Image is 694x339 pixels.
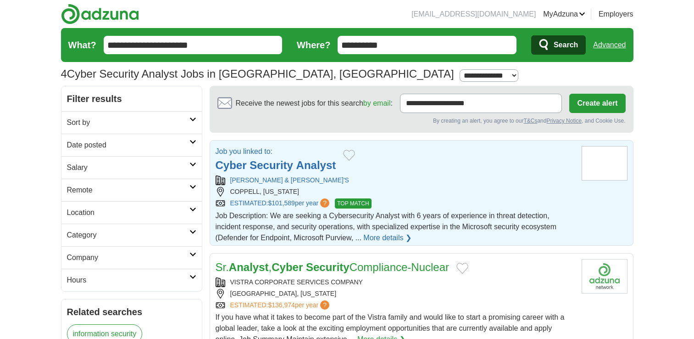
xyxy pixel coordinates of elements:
strong: Cyber [272,261,303,273]
img: Adzuna logo [61,4,139,24]
a: MyAdzuna [543,9,585,20]
strong: Analyst [229,261,269,273]
a: Privacy Notice [546,118,582,124]
button: Search [531,35,586,55]
a: T&Cs [523,118,537,124]
a: Advanced [593,36,626,54]
div: COPPELL, [US_STATE] [216,187,574,197]
a: Cyber Security Analyst [216,159,336,171]
strong: Security [306,261,350,273]
span: Receive the newest jobs for this search : [236,98,393,109]
button: Create alert [569,94,625,113]
a: Salary [61,156,202,179]
span: $136,974 [268,301,294,309]
div: VISTRA CORPORATE SERVICES COMPANY [216,277,574,287]
a: ESTIMATED:$136,974per year? [230,300,332,310]
a: Location [61,201,202,224]
strong: Cyber [216,159,247,171]
a: More details ❯ [363,232,411,243]
span: $101,589 [268,199,294,207]
img: Company logo [582,259,627,294]
h1: Cyber Security Analyst Jobs in [GEOGRAPHIC_DATA], [GEOGRAPHIC_DATA] [61,68,454,80]
button: Add to favorite jobs [343,150,355,161]
span: Job Description: We are seeking a Cybersecurity Analyst with 6 years of experience in threat dete... [216,212,556,242]
a: by email [363,99,391,107]
a: Sr.Analyst,Cyber SecurityCompliance-Nuclear [216,261,450,273]
a: Date posted [61,134,202,156]
label: Where? [297,38,330,52]
h2: Related searches [67,305,196,319]
li: [EMAIL_ADDRESS][DOMAIN_NAME] [411,9,536,20]
img: Dave & Buster's logo [582,146,627,181]
span: ? [320,300,329,310]
span: TOP MATCH [335,198,371,209]
button: Add to favorite jobs [456,263,468,274]
h2: Salary [67,162,189,173]
span: ? [320,198,329,208]
h2: Remote [67,185,189,196]
div: [GEOGRAPHIC_DATA], [US_STATE] [216,289,574,299]
div: By creating an alert, you agree to our and , and Cookie Use. [217,117,626,125]
strong: Analyst [296,159,336,171]
a: Hours [61,269,202,291]
h2: Sort by [67,117,189,128]
a: Company [61,246,202,269]
h2: Company [67,252,189,263]
h2: Category [67,230,189,241]
h2: Location [67,207,189,218]
label: What? [68,38,96,52]
p: Job you linked to: [216,146,336,157]
a: Remote [61,179,202,201]
a: Sort by [61,111,202,134]
span: 4 [61,66,67,82]
a: [PERSON_NAME] & [PERSON_NAME]'S [230,176,349,184]
a: ESTIMATED:$101,589per year? [230,198,332,209]
h2: Date posted [67,140,189,151]
h2: Hours [67,275,189,286]
a: Employers [599,9,633,20]
h2: Filter results [61,86,202,111]
strong: Security [250,159,293,171]
a: Category [61,224,202,246]
span: Search [554,36,578,54]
